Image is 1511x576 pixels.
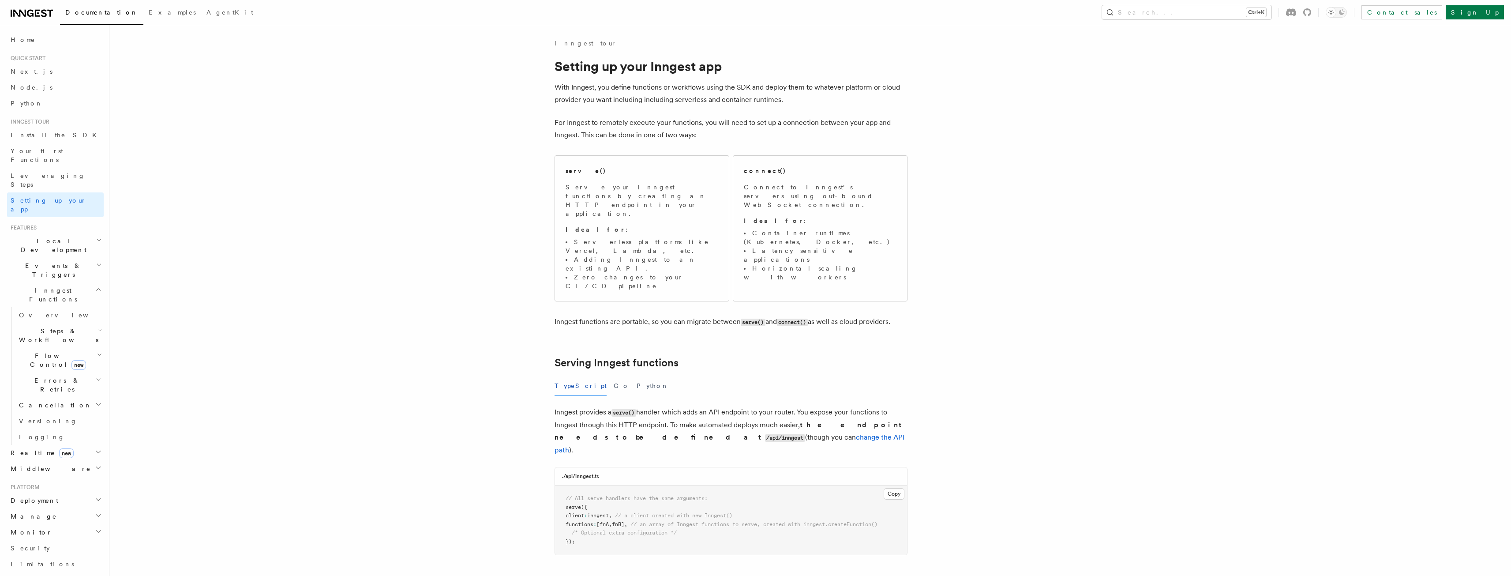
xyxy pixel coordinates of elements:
button: Toggle dark mode [1326,7,1347,18]
span: Overview [19,312,110,319]
button: Realtimenew [7,445,104,461]
span: Next.js [11,68,52,75]
span: Home [11,35,35,44]
kbd: Ctrl+K [1246,8,1266,17]
p: For Inngest to remotely execute your functions, you will need to set up a connection between your... [555,117,907,141]
span: Errors & Retries [15,376,96,394]
li: Zero changes to your CI/CD pipeline [566,273,718,290]
span: Middleware [7,464,91,473]
span: Monitor [7,528,52,537]
span: Logging [19,433,65,440]
h3: ./api/inngest.ts [562,473,599,480]
a: Python [7,95,104,111]
a: Logging [15,429,104,445]
span: Events & Triggers [7,261,96,279]
button: Go [614,376,630,396]
li: Serverless platforms like Vercel, Lambda, etc. [566,237,718,255]
button: Deployment [7,493,104,508]
span: , [624,521,627,527]
a: Examples [143,3,201,24]
span: // an array of Inngest functions to serve, created with inngest.createFunction() [630,521,877,527]
li: Horizontal scaling with workers [744,264,896,282]
button: Search...Ctrl+K [1102,5,1271,19]
a: Install the SDK [7,127,104,143]
p: Serve your Inngest functions by creating an HTTP endpoint in your application. [566,183,718,218]
button: Inngest Functions [7,282,104,307]
p: Inngest provides a handler which adds an API endpoint to your router. You expose your functions t... [555,406,907,456]
span: Realtime [7,448,74,457]
span: Python [11,100,43,107]
button: Local Development [7,233,104,258]
span: Limitations [11,561,74,568]
span: Deployment [7,496,58,505]
h1: Setting up your Inngest app [555,58,907,74]
a: AgentKit [201,3,259,24]
span: [fnA [596,521,609,527]
p: Inngest functions are portable, so you can migrate between and as well as cloud providers. [555,316,907,328]
h2: connect() [744,166,786,175]
a: Setting up your app [7,192,104,217]
span: }); [566,538,575,545]
span: Examples [149,9,196,16]
button: Steps & Workflows [15,323,104,348]
span: Platform [7,484,40,491]
span: /* Optional extra configuration */ [572,530,677,536]
button: Copy [884,488,904,500]
span: Features [7,224,37,231]
a: Inngest tour [555,39,616,48]
li: Latency sensitive applications [744,246,896,264]
code: /api/inngest [765,434,805,442]
span: Steps & Workflows [15,327,98,344]
span: Quick start [7,55,45,62]
span: Inngest Functions [7,286,95,304]
span: Cancellation [15,401,92,410]
a: Documentation [60,3,143,25]
a: Serving Inngest functions [555,357,679,369]
code: serve() [741,319,765,326]
button: Monitor [7,524,104,540]
span: inngest [587,512,609,519]
span: fnB] [612,521,624,527]
span: functions [566,521,593,527]
a: Home [7,32,104,48]
a: Sign Up [1446,5,1504,19]
p: : [566,225,718,234]
div: Inngest Functions [7,307,104,445]
strong: Ideal for [566,226,626,233]
a: Node.js [7,79,104,95]
span: Versioning [19,418,77,425]
a: serve()Serve your Inngest functions by creating an HTTP endpoint in your application.Ideal for:Se... [555,155,729,301]
span: serve [566,504,581,510]
span: client [566,512,584,519]
span: Inngest tour [7,118,49,125]
a: Your first Functions [7,143,104,168]
span: // All serve handlers have the same arguments: [566,495,708,501]
span: Manage [7,512,57,521]
strong: Ideal for [744,217,804,224]
span: : [593,521,596,527]
code: serve() [611,409,636,417]
p: Connect to Inngest's servers using out-bound WebSocket connection. [744,183,896,209]
a: Limitations [7,556,104,572]
p: : [744,216,896,225]
li: Container runtimes (Kubernetes, Docker, etc.) [744,229,896,246]
a: Leveraging Steps [7,168,104,192]
span: Leveraging Steps [11,172,85,188]
span: // a client created with new Inngest() [615,512,732,519]
li: Adding Inngest to an existing API. [566,255,718,273]
code: connect() [777,319,808,326]
span: Node.js [11,84,52,91]
span: : [584,512,587,519]
span: Local Development [7,237,96,254]
button: TypeScript [555,376,607,396]
span: Install the SDK [11,132,102,139]
button: Errors & Retries [15,373,104,397]
span: Flow Control [15,351,97,369]
p: With Inngest, you define functions or workflows using the SDK and deploy them to whatever platfor... [555,81,907,106]
span: Your first Functions [11,147,63,163]
span: Setting up your app [11,197,86,213]
button: Cancellation [15,397,104,413]
a: connect()Connect to Inngest's servers using out-bound WebSocket connection.Ideal for:Container ru... [733,155,907,301]
span: , [609,521,612,527]
button: Events & Triggers [7,258,104,282]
